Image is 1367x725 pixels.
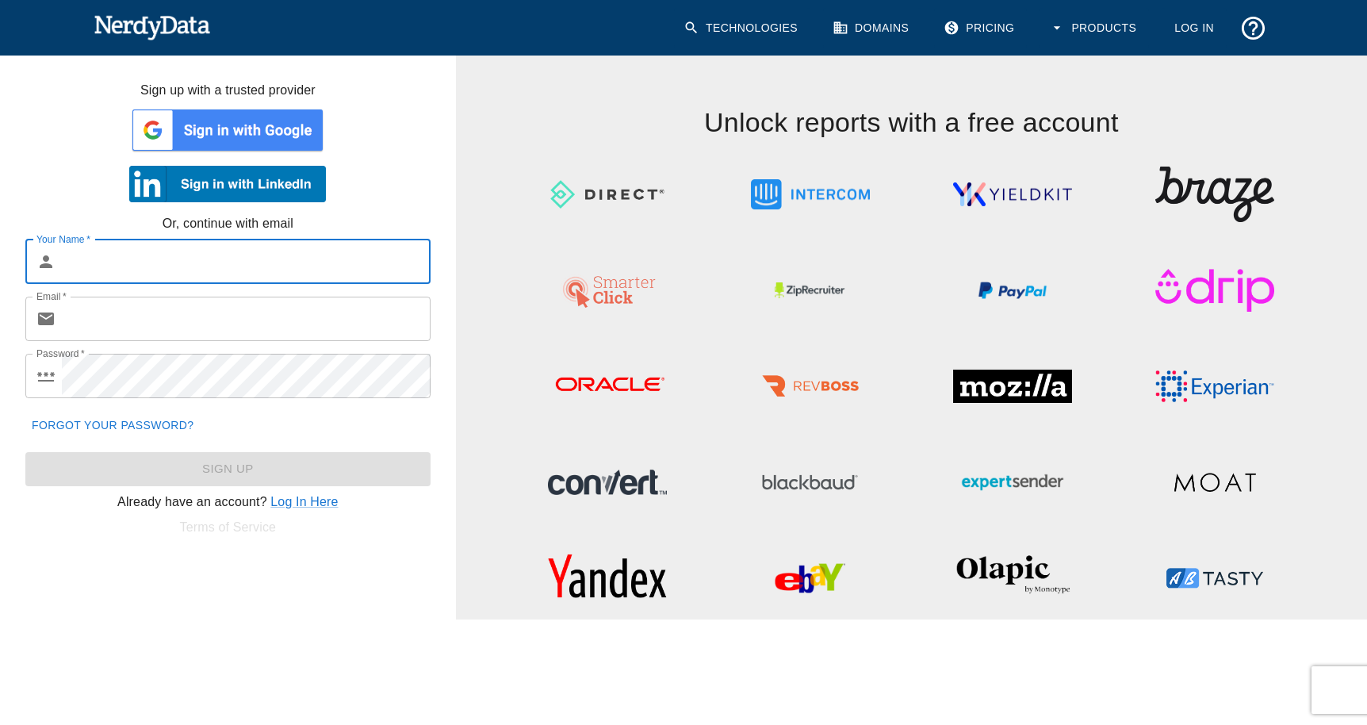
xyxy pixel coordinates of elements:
img: ExpertSender [953,447,1072,518]
a: Pricing [934,8,1027,48]
button: Products [1040,8,1149,48]
img: Intercom [751,159,870,230]
h4: Unlock reports with a free account [507,56,1316,140]
a: Forgot your password? [25,411,200,440]
a: Domains [823,8,921,48]
img: Oracle [548,351,667,422]
img: ABTasty [1155,543,1274,614]
img: Yandex [548,543,667,614]
label: Email [36,290,67,303]
img: Experian [1155,351,1274,422]
img: Blackbaud [751,447,870,518]
img: SmarterClick [548,255,667,326]
a: Terms of Service [180,520,277,534]
label: Your Name [36,232,90,246]
img: RevBoss [751,351,870,422]
a: Technologies [674,8,810,48]
img: Convert [548,447,667,518]
img: NerdyData.com [94,11,210,43]
img: Braze [1155,159,1274,230]
img: YieldKit [953,159,1072,230]
label: Password [36,347,85,360]
img: Direct [548,159,667,230]
img: eBay [751,543,870,614]
img: Moat [1155,447,1274,518]
img: Drip [1155,255,1274,326]
img: PayPal [953,255,1072,326]
img: ZipRecruiter [751,255,870,326]
img: Mozilla [953,351,1072,422]
a: Log In Here [270,495,338,508]
a: Log In [1162,8,1227,48]
img: Olapic [953,543,1072,614]
button: Support and Documentation [1233,8,1273,48]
